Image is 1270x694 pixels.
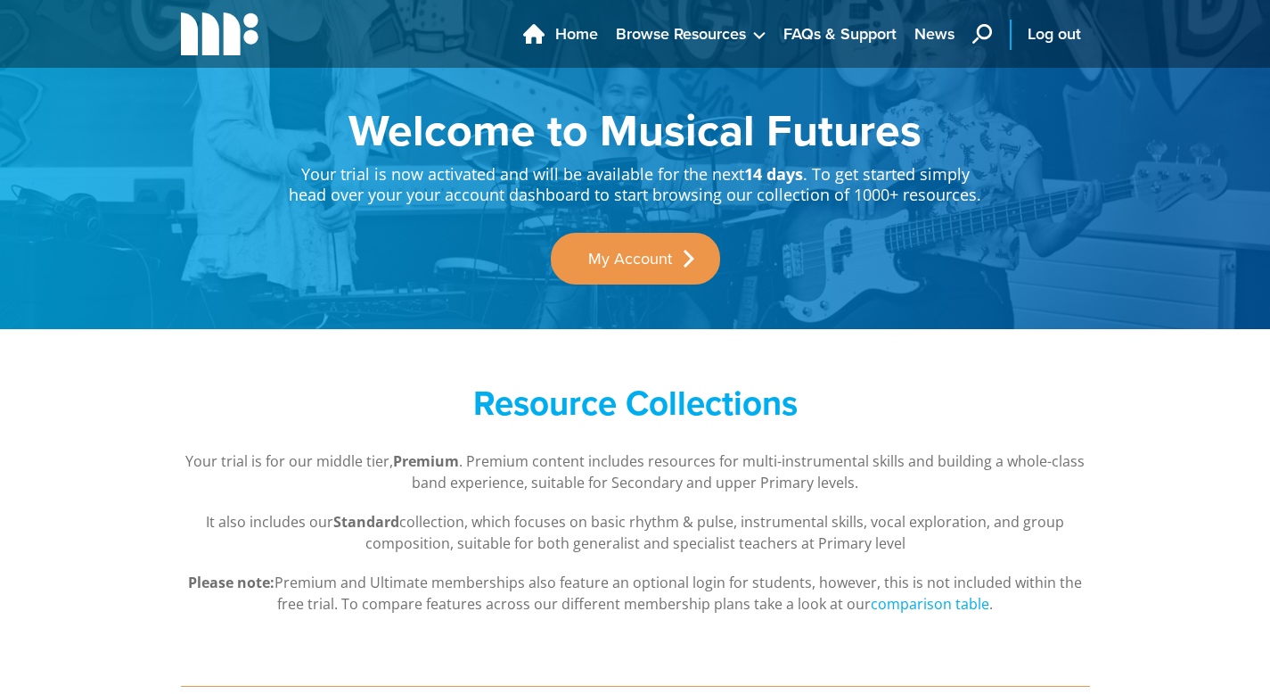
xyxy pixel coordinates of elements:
p: Your trial is for our middle tier, . Premium content includes resources for multi-instrumental sk... [181,450,1090,493]
span: News [914,22,955,46]
p: Your trial is now activated and will be available for the next . To get started simply head over ... [288,152,983,206]
strong: Premium [393,451,459,471]
a: My Account [551,233,720,285]
span: FAQs & Support [783,22,897,46]
strong: 14 days [744,163,803,185]
span: Browse Resources [616,22,746,46]
h1: Welcome to Musical Futures [288,107,983,152]
a: comparison table [871,594,989,615]
h2: Resource Collections [288,383,983,424]
span: Log out [1028,22,1081,46]
p: Premium and Ultimate memberships also feature an optional login for students, however, this is no... [181,572,1090,615]
p: It also includes our collection, which focuses on basic rhythm & pulse, instrumental skills, voca... [181,511,1090,554]
span: Home [555,22,598,46]
strong: Please note: [188,573,274,592]
strong: Standard [333,512,399,532]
